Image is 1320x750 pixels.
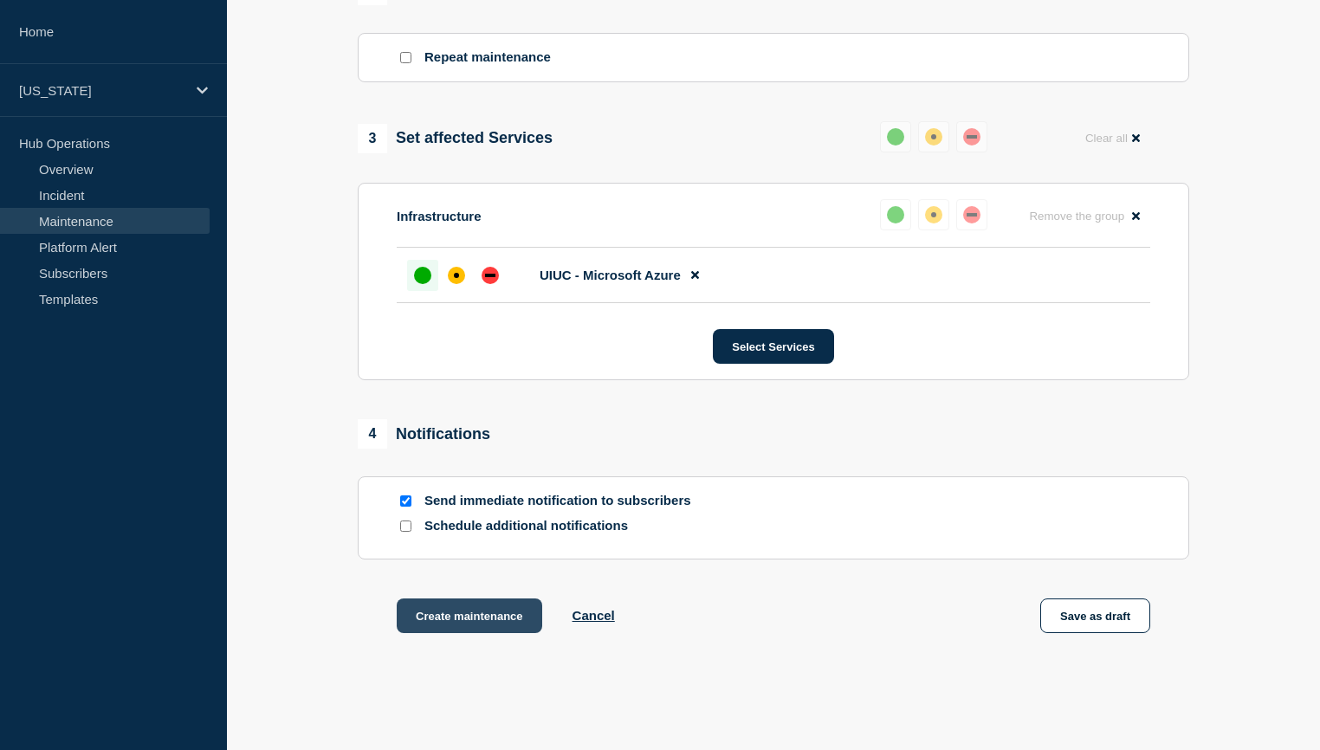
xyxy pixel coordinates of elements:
[880,199,911,230] button: up
[400,495,411,507] input: Send immediate notification to subscribers
[918,199,949,230] button: affected
[925,128,942,145] div: affected
[19,83,185,98] p: [US_STATE]
[713,329,833,364] button: Select Services
[358,419,490,449] div: Notifications
[1029,210,1124,223] span: Remove the group
[1019,199,1150,233] button: Remove the group
[956,199,987,230] button: down
[482,267,499,284] div: down
[1075,121,1150,155] button: Clear all
[424,493,702,509] p: Send immediate notification to subscribers
[397,598,542,633] button: Create maintenance
[956,121,987,152] button: down
[1040,598,1150,633] button: Save as draft
[424,49,551,66] p: Repeat maintenance
[925,206,942,223] div: affected
[358,124,387,153] span: 3
[414,267,431,284] div: up
[887,128,904,145] div: up
[448,267,465,284] div: affected
[424,518,702,534] p: Schedule additional notifications
[400,52,411,63] input: Repeat maintenance
[358,124,553,153] div: Set affected Services
[880,121,911,152] button: up
[540,268,681,282] span: UIUC - Microsoft Azure
[358,419,387,449] span: 4
[397,209,482,223] p: Infrastructure
[887,206,904,223] div: up
[963,206,980,223] div: down
[918,121,949,152] button: affected
[573,608,615,623] button: Cancel
[400,520,411,532] input: Schedule additional notifications
[963,128,980,145] div: down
